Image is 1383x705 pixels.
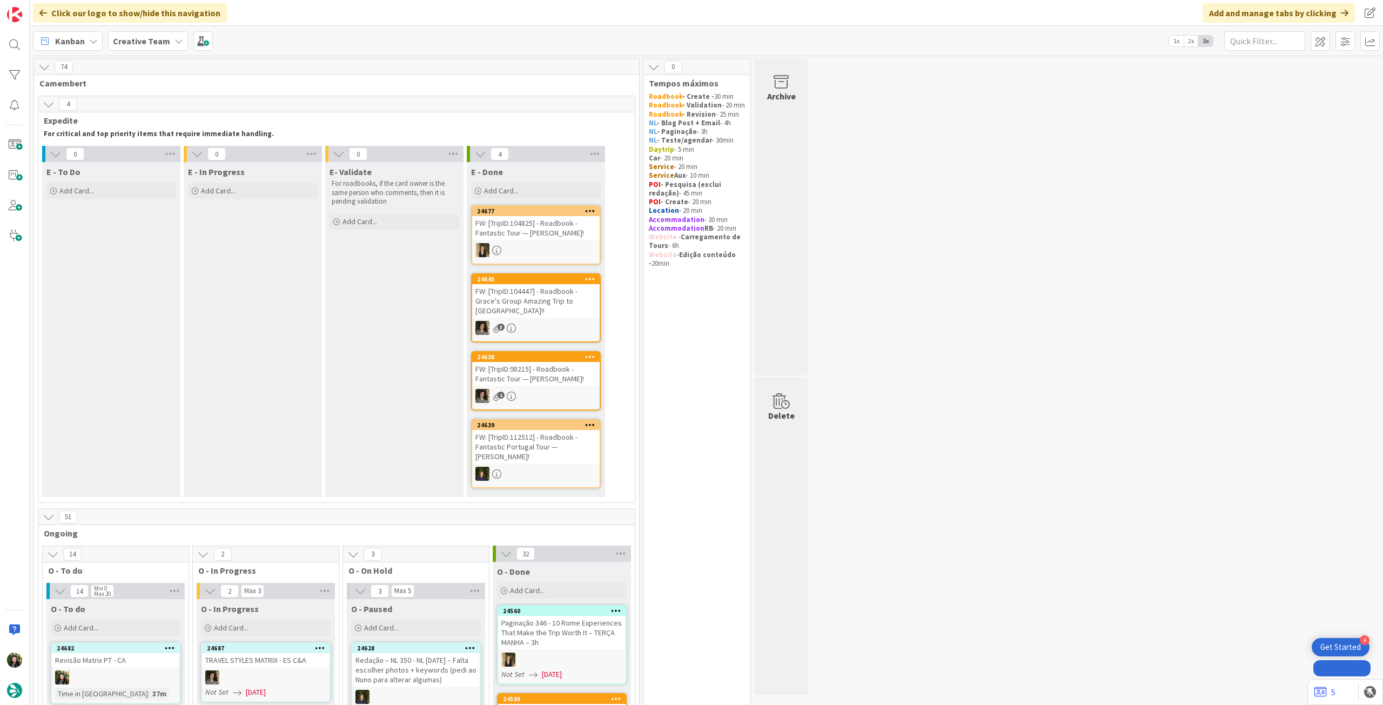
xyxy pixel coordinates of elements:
p: - 10 min [649,171,745,180]
div: 24638FW: [TripID:98215] - Roadbook - Fantastic Tour — [PERSON_NAME]! [472,352,600,386]
span: 3x [1198,36,1213,46]
div: Max 3 [244,588,261,594]
div: 24560Paginação 346 - 10 Rome Experiences That Make the Trip Worth It – TERÇA MANHA – 3h [498,606,626,649]
div: 24687TRAVEL STYLES MATRIX - ES C&A [202,643,330,667]
span: 1 [498,392,505,399]
div: Get Started [1320,642,1361,653]
div: 24645 [477,276,600,283]
span: 32 [516,547,535,560]
span: Tempos máximos [649,78,737,89]
img: Visit kanbanzone.com [7,7,22,22]
div: 24682 [57,644,179,652]
span: Expedite [44,115,621,126]
div: Delete [768,409,795,422]
div: Add and manage tabs by clicking [1203,3,1355,23]
p: - 20 min [649,206,745,215]
span: 1x [1169,36,1184,46]
span: O - In Progress [201,603,259,614]
p: - 30min [649,136,745,145]
div: FW: [TripID:104447] - Roadbook - Grace's Group Amazing Trip to [GEOGRAPHIC_DATA]!! [472,284,600,318]
span: 74 [55,61,73,73]
div: Archive [767,90,796,103]
span: 2x [1184,36,1198,46]
strong: - Teste/agendar [657,136,712,145]
img: SP [501,653,515,667]
div: Redação – NL 350 - NL [DATE] – Falta escolher photos + keywords (pedi ao Nuno para alterar algumas) [352,653,480,687]
div: Time in [GEOGRAPHIC_DATA] [55,688,148,700]
div: FW: [TripID:112512] - Roadbook - Fantastic Portugal Tour — [PERSON_NAME]! [472,430,600,464]
i: Not Set [205,687,229,697]
strong: - Revision [682,110,716,119]
div: 24628 [357,644,480,652]
b: Creative Team [113,36,170,46]
strong: Website [649,232,677,241]
span: 4 [491,147,509,160]
img: BC [7,653,22,668]
span: 3 [498,324,505,331]
p: - 5 min [649,145,745,154]
p: - 25 min [649,110,745,119]
div: 24588 [498,694,626,704]
strong: - Validation [682,100,722,110]
div: FW: [TripID:98215] - Roadbook - Fantastic Tour — [PERSON_NAME]! [472,362,600,386]
span: 14 [63,548,82,561]
span: 14 [70,585,89,597]
span: Add Card... [484,186,519,196]
strong: POI [649,180,661,189]
div: MS [472,321,600,335]
div: SP [498,653,626,667]
strong: Website [649,250,677,259]
strong: Car [649,153,660,163]
div: Min 0 [94,586,107,591]
strong: Carregamento de Tours [649,232,742,250]
strong: For critical and top priority items that require immediate handling. [44,129,274,138]
span: 2 [213,548,232,561]
div: MS [472,389,600,403]
strong: NL [649,118,657,127]
div: Paginação 346 - 10 Rome Experiences That Make the Trip Worth It – TERÇA MANHA – 3h [498,616,626,649]
p: - 3h [649,127,745,136]
div: BC [52,670,179,684]
strong: Service [649,171,674,180]
p: - 4h [649,119,745,127]
div: Revisão Matrix PT - CA [52,653,179,667]
span: O - To do [51,603,85,614]
strong: NL [649,127,657,136]
strong: Daytrip [649,145,674,154]
a: 5 [1314,686,1335,699]
img: avatar [7,683,22,698]
p: - 20 min [649,224,745,233]
span: 51 [59,511,77,523]
img: MS [475,321,489,335]
span: Add Card... [64,623,98,633]
strong: Roadbook [649,110,682,119]
img: MS [475,389,489,403]
div: 24682Revisão Matrix PT - CA [52,643,179,667]
div: MC [472,467,600,481]
div: 37m [150,688,169,700]
span: 0 [207,147,226,160]
div: 24638 [477,353,600,361]
span: O - Done [497,566,530,577]
span: O - In Progress [198,565,325,576]
span: [DATE] [246,687,266,698]
span: O - On Hold [348,565,475,576]
img: MC [355,690,370,704]
strong: - Pesquisa (exclui redação) [649,180,723,198]
span: E - Done [471,166,503,177]
div: MC [352,690,480,704]
div: 24677 [472,206,600,216]
span: Add Card... [214,623,249,633]
p: - 20 min [649,154,745,163]
span: 3 [371,585,389,597]
span: [DATE] [542,669,562,680]
strong: RB [704,224,713,233]
p: - 30 min [649,216,745,224]
strong: Roadbook [649,92,682,101]
p: - 20 min [649,163,745,171]
span: 2 [220,585,239,597]
strong: - Blog Post + Email [657,118,720,127]
span: Kanban [55,35,85,48]
div: 24560 [498,606,626,616]
strong: Accommodation [649,224,704,233]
